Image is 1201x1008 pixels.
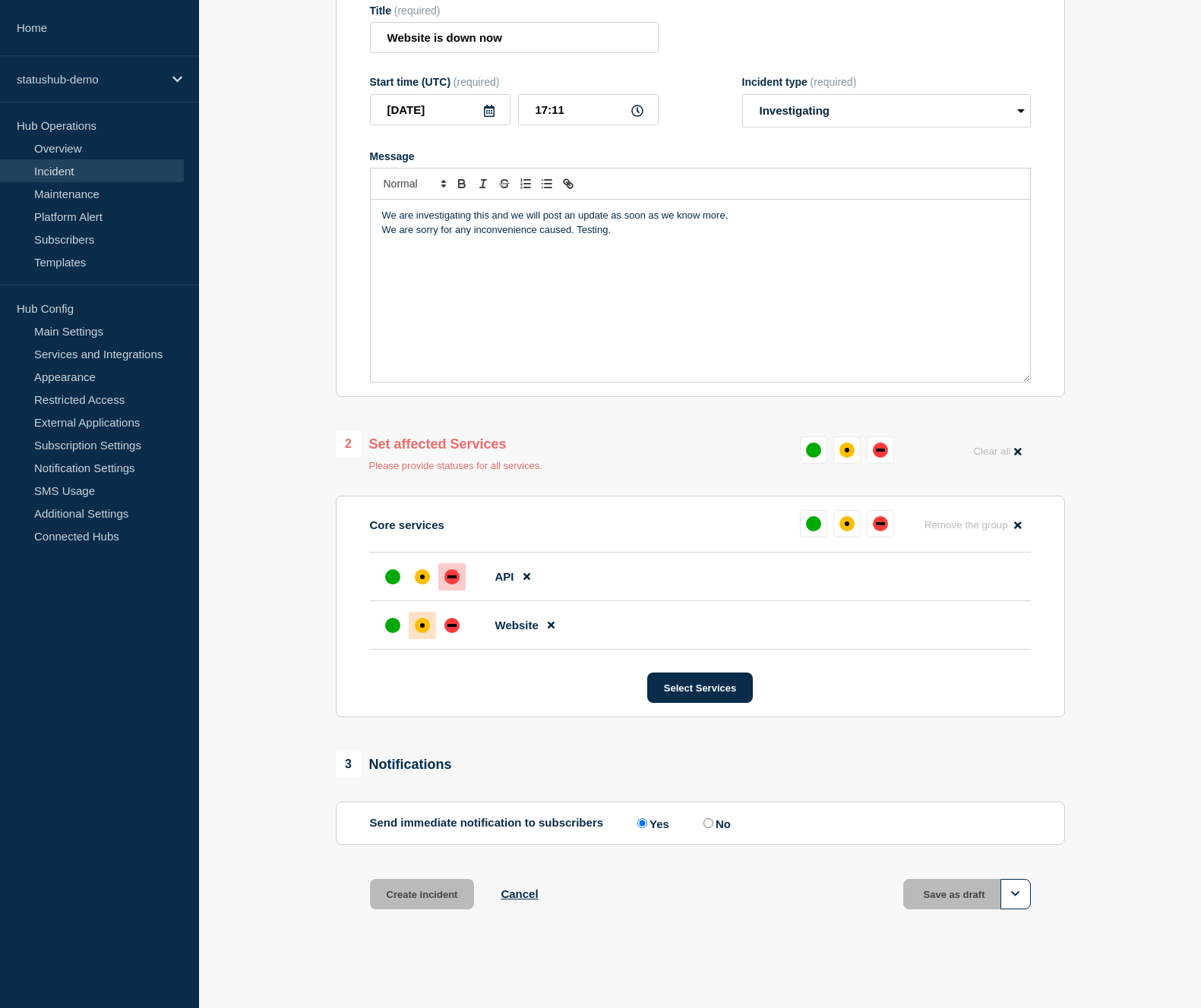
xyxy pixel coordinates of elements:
[742,94,1031,128] select: Incident type
[806,516,821,531] div: up
[800,436,827,464] button: up
[536,175,558,193] button: Toggle bulleted list
[501,887,538,900] button: Cancel
[472,175,494,193] button: Toggle italic text
[964,436,1030,466] button: Clear all
[382,209,1019,222] p: We are investigating this and we will post an update as soon as we know more.
[800,510,827,537] button: up
[370,76,659,88] div: Start time (UTC)
[336,751,452,777] div: Notifications
[558,175,579,193] button: Toggle link
[370,150,1031,162] div: Message
[873,516,888,531] div: down
[336,431,542,457] div: Set affected Services
[703,818,713,828] input: No
[451,175,472,193] button: Toggle bold text
[336,751,362,777] span: 3
[833,510,861,537] button: affected
[394,5,441,17] span: (required)
[370,5,659,17] div: Title
[839,516,855,531] div: affected
[444,569,460,584] div: down
[495,570,514,583] span: API
[371,200,1030,382] div: Message
[370,94,510,125] input: YYYY-MM-DD
[742,76,1031,88] div: Incident type
[637,818,647,828] input: Yes
[915,510,1031,540] button: Remove the group
[385,569,400,584] div: up
[382,223,1019,237] p: We are sorry for any inconvenience caused. Testing.
[370,22,659,53] input: Title
[839,443,855,458] div: affected
[370,518,444,531] p: Core services
[647,673,753,703] button: Select Services
[634,816,669,830] label: Yes
[1000,879,1031,909] button: Options
[518,94,659,125] input: HH:MM
[369,460,542,471] p: Please provide statuses for all services.
[444,618,460,633] div: down
[336,431,362,457] span: 2
[370,816,604,830] p: Send immediate notification to subscribers
[494,175,515,193] button: Toggle strikethrough text
[415,569,430,584] div: affected
[370,816,1031,830] div: Send immediate notification to subscribers
[454,76,500,88] span: (required)
[811,76,857,88] span: (required)
[17,73,163,86] p: statushub-demo
[495,619,539,632] span: Website
[377,175,451,193] span: Font size
[515,175,536,193] button: Toggle ordered list
[700,816,731,830] label: No
[867,436,894,464] button: down
[415,618,430,633] div: affected
[873,443,888,458] div: down
[806,443,821,458] div: up
[370,879,475,909] button: Create incident
[903,879,1031,909] button: Save as draft
[385,618,400,633] div: up
[924,519,1008,531] span: Remove the group
[833,436,861,464] button: affected
[867,510,894,537] button: down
